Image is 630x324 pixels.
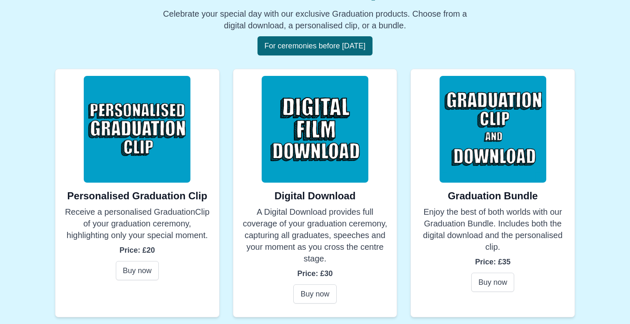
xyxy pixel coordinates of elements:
[257,36,373,55] button: For ceremonies before [DATE]
[297,268,332,279] p: Price: £30
[417,206,568,253] p: Enjoy the best of both worlds with our Graduation Bundle. Includes both the digital download and ...
[155,8,475,31] p: Celebrate your special day with our exclusive Graduation products. Choose from a digital download...
[67,189,207,203] h2: Personalised Graduation Clip
[84,76,190,183] img: Personalised Clip Image
[293,284,336,304] button: Buy now
[120,244,155,256] p: Price: £20
[471,273,514,292] button: Buy now
[116,261,159,280] button: Buy now
[240,206,390,264] p: A Digital Download provides full coverage of your graduation ceremony, capturing all graduates, s...
[262,76,368,183] img: Digital Download Image
[62,206,212,241] p: Receive a personalised GraduationClip of your graduation ceremony, highlighting only your special...
[275,189,356,203] h2: Digital Download
[440,76,546,183] img: Bundle Image
[448,189,538,203] h2: Graduation Bundle
[475,256,510,268] p: Price: £35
